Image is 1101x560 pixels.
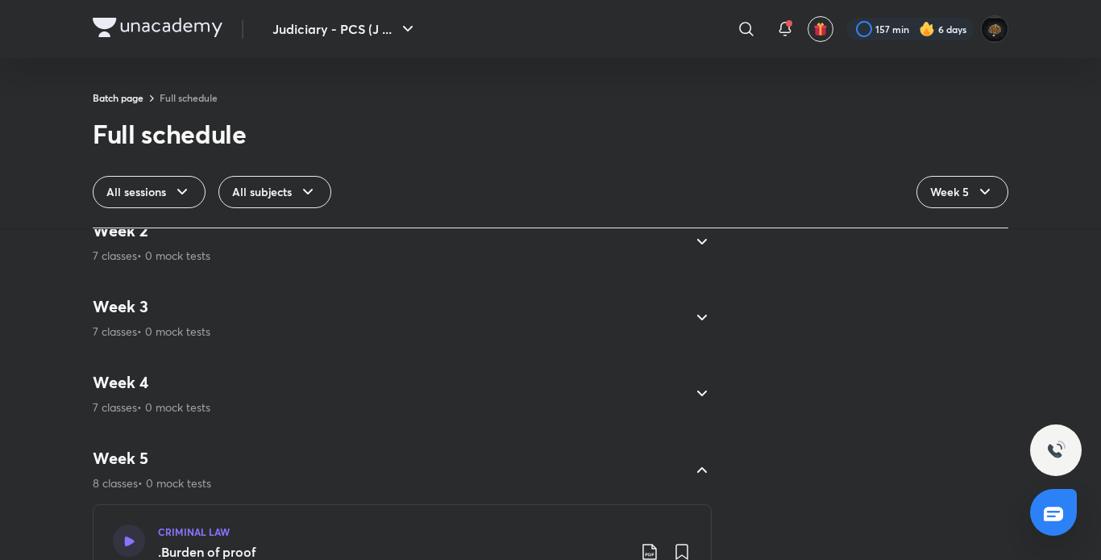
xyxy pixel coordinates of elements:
[160,91,218,104] a: Full schedule
[93,448,211,469] h4: Week 5
[93,220,210,241] h4: Week 2
[919,21,935,37] img: streak
[93,18,222,41] a: Company Logo
[80,220,712,264] div: Week 27 classes• 0 mock tests
[93,372,210,393] h4: Week 4
[93,18,222,37] img: Company Logo
[93,324,210,340] p: 7 classes • 0 mock tests
[263,13,427,45] button: Judiciary - PCS (J ...
[158,524,230,539] h5: CRIMINAL LAW
[93,91,143,104] a: Batch page
[232,184,292,200] span: All subjects
[93,296,210,317] h4: Week 3
[93,248,210,264] p: 7 classes • 0 mock tests
[80,296,712,340] div: Week 37 classes• 0 mock tests
[1046,441,1066,460] img: ttu
[930,184,969,200] span: Week 5
[80,372,712,416] div: Week 47 classes• 0 mock tests
[813,22,828,36] img: avatar
[981,15,1008,43] img: abhishek kumar
[93,118,247,150] div: Full schedule
[106,184,166,200] span: All sessions
[93,475,211,491] p: 8 classes • 0 mock tests
[93,399,210,416] p: 7 classes • 0 mock tests
[80,448,712,491] div: Week 58 classes• 0 mock tests
[808,16,833,42] button: avatar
